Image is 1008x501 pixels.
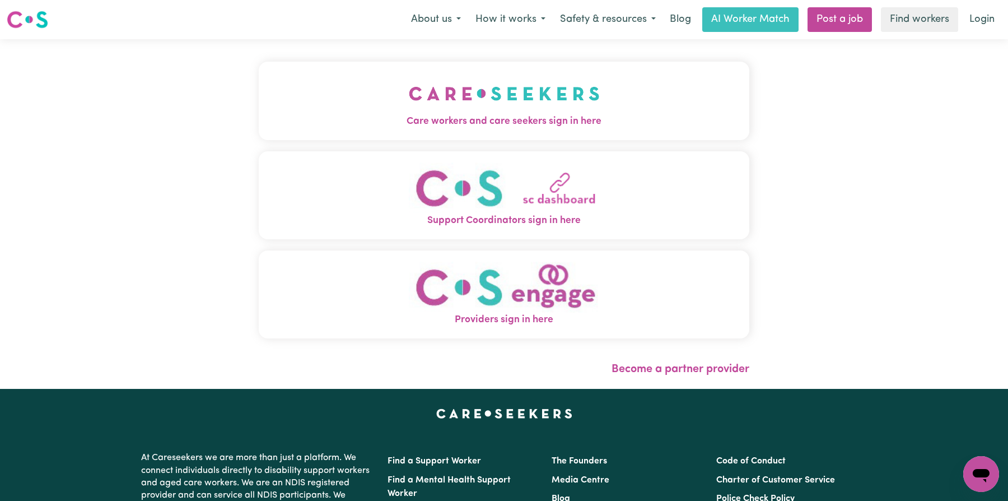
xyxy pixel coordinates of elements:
a: Login [963,7,1001,32]
a: Find a Support Worker [388,457,481,466]
span: Support Coordinators sign in here [259,214,749,228]
a: Become a partner provider [612,364,749,375]
iframe: Button to launch messaging window [963,456,999,492]
a: Code of Conduct [716,457,786,466]
a: Find workers [881,7,958,32]
span: Care workers and care seekers sign in here [259,114,749,129]
button: About us [404,8,468,31]
a: Blog [663,7,698,32]
button: Providers sign in here [259,250,749,338]
a: Media Centre [552,476,609,485]
a: AI Worker Match [702,7,799,32]
a: Careseekers logo [7,7,48,33]
button: Care workers and care seekers sign in here [259,62,749,140]
button: Safety & resources [553,8,663,31]
button: Support Coordinators sign in here [259,151,749,239]
a: Find a Mental Health Support Worker [388,476,511,498]
a: Post a job [808,7,872,32]
img: Careseekers logo [7,10,48,30]
a: Charter of Customer Service [716,476,835,485]
button: How it works [468,8,553,31]
a: The Founders [552,457,607,466]
a: Careseekers home page [436,409,572,418]
span: Providers sign in here [259,313,749,327]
